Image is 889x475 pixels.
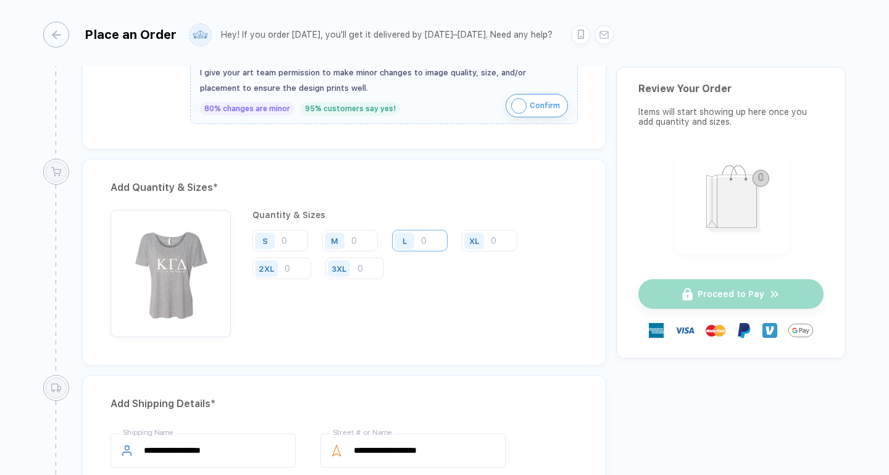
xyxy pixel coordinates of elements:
img: visa [675,321,695,340]
div: 80% changes are minor [200,102,294,116]
span: Confirm [530,96,560,116]
img: GPay [788,318,813,343]
img: Venmo [762,323,777,338]
div: Place an Order [85,27,177,42]
img: icon [511,98,527,114]
div: Items will start showing up here once you add quantity and sizes. [638,107,824,127]
div: Hey! If you order [DATE], you'll get it delivered by [DATE]–[DATE]. Need any help? [221,30,553,40]
div: 2XL [259,264,274,273]
div: Quantity & Sizes [253,210,578,220]
img: Paypal [737,323,751,338]
img: master-card [706,321,725,340]
img: user profile [190,24,211,46]
div: XL [469,236,479,245]
div: 95% customers say yes! [301,102,400,116]
div: 3XL [332,264,346,273]
div: I give your art team permission to make minor changes to image quality, size, and/or placement to... [200,65,568,96]
div: Add Quantity & Sizes [111,178,578,198]
div: Add Shipping Details [111,394,578,414]
div: L [403,236,407,245]
button: iconConfirm [506,94,568,117]
div: S [262,236,268,245]
img: a95e37e4-8064-4fe1-be3d-4d4c456d2f31_nt_front_1754596061515.jpg [117,216,225,324]
div: Review Your Order [638,83,824,95]
img: express [649,323,664,338]
div: M [331,236,338,245]
img: shopping_bag.png [680,157,782,246]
